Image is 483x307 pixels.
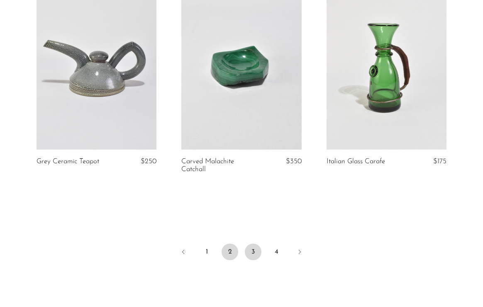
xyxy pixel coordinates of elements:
a: 4 [268,244,285,260]
span: $350 [286,158,302,165]
span: $250 [141,158,156,165]
a: Italian Glass Carafe [327,158,385,165]
a: 3 [245,244,261,260]
a: 1 [198,244,215,260]
a: Previous [175,244,192,262]
span: $175 [433,158,446,165]
a: Grey Ceramic Teapot [37,158,99,165]
a: Carved Malachite Catchall [181,158,260,173]
a: Next [291,244,308,262]
span: 2 [222,244,238,260]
